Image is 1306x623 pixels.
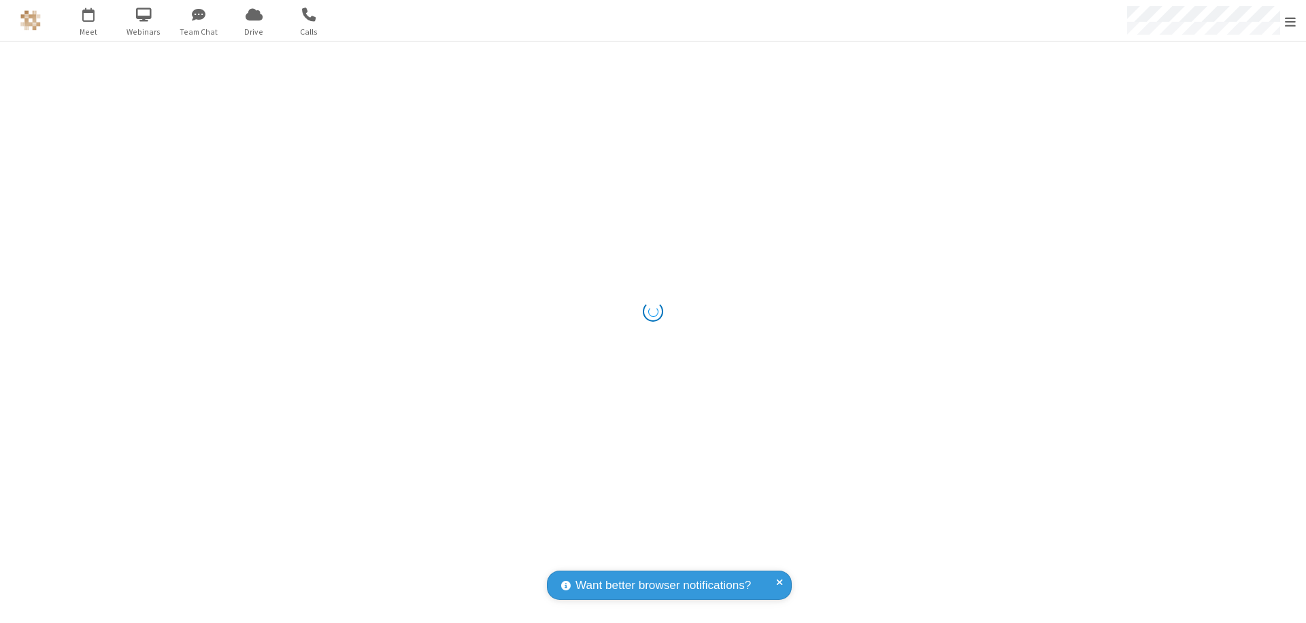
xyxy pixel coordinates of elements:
[229,26,280,38] span: Drive
[63,26,114,38] span: Meet
[284,26,335,38] span: Calls
[575,577,751,594] span: Want better browser notifications?
[20,10,41,31] img: QA Selenium DO NOT DELETE OR CHANGE
[173,26,224,38] span: Team Chat
[118,26,169,38] span: Webinars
